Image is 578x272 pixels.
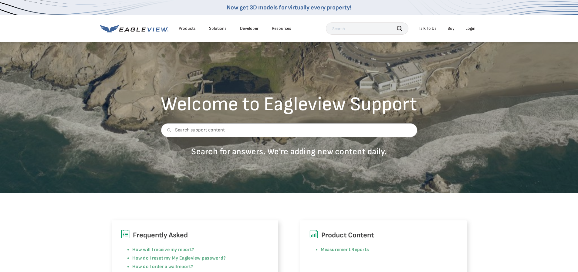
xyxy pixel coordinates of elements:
h6: Product Content [309,229,458,241]
a: Developer [240,26,259,31]
a: Measurement Reports [321,247,369,253]
p: Search for answers. We're adding new content daily. [161,146,417,157]
a: How do I reset my My Eagleview password? [132,255,226,261]
div: Login [465,26,475,31]
a: report [177,264,191,270]
div: Solutions [209,26,227,31]
a: Buy [448,26,455,31]
input: Search [326,22,408,35]
a: ? [191,264,193,270]
a: How will I receive my report? [132,247,194,253]
h2: Welcome to Eagleview Support [161,95,417,114]
a: How do I order a wall [132,264,177,270]
div: Resources [272,26,291,31]
h6: Frequently Asked [121,229,269,241]
div: Products [179,26,196,31]
a: Now get 3D models for virtually every property! [227,4,351,11]
input: Search support content [161,123,417,137]
div: Talk To Us [419,26,437,31]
